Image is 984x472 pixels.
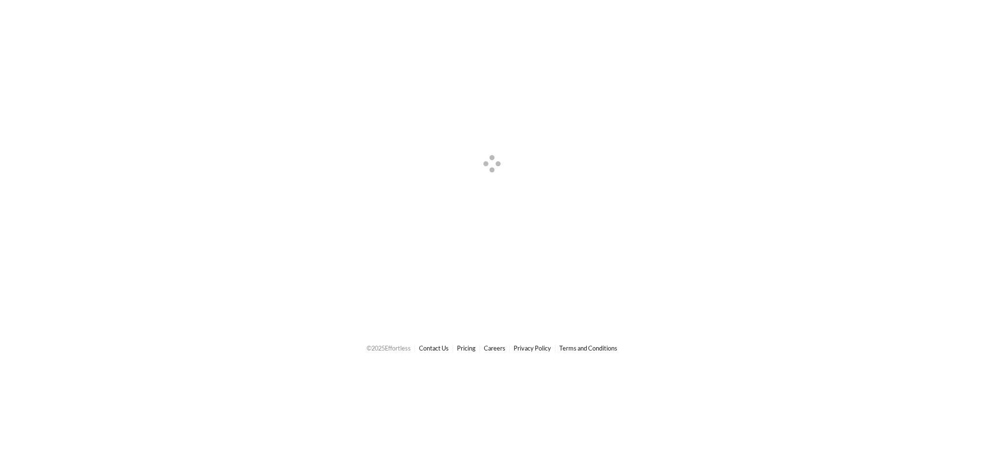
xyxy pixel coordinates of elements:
a: Privacy Policy [514,344,551,352]
a: Contact Us [419,344,449,352]
a: Pricing [457,344,476,352]
a: Terms and Conditions [559,344,617,352]
a: Careers [484,344,505,352]
span: © 2025 Effortless [367,344,411,352]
